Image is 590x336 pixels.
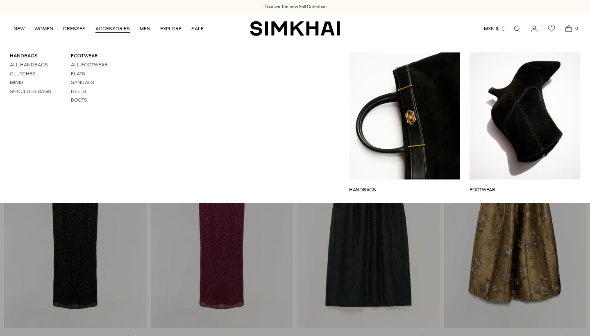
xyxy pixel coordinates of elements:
[140,20,150,38] a: MEN
[484,20,506,38] button: MXN $
[63,20,86,38] a: DRESSES
[543,20,560,37] a: Wishlist
[560,20,577,37] a: Open cart modal
[34,20,53,38] a: WOMEN
[14,20,25,38] a: NEW
[191,20,204,38] a: SALE
[526,20,542,37] a: Go to the account page
[160,20,182,38] a: EXPLORE
[263,4,327,10] a: Discover the new Fall Collection
[509,20,525,37] a: Open search modal
[250,20,340,36] a: SIMKHAI
[573,25,580,32] span: 0
[95,20,130,38] a: ACCESSORIES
